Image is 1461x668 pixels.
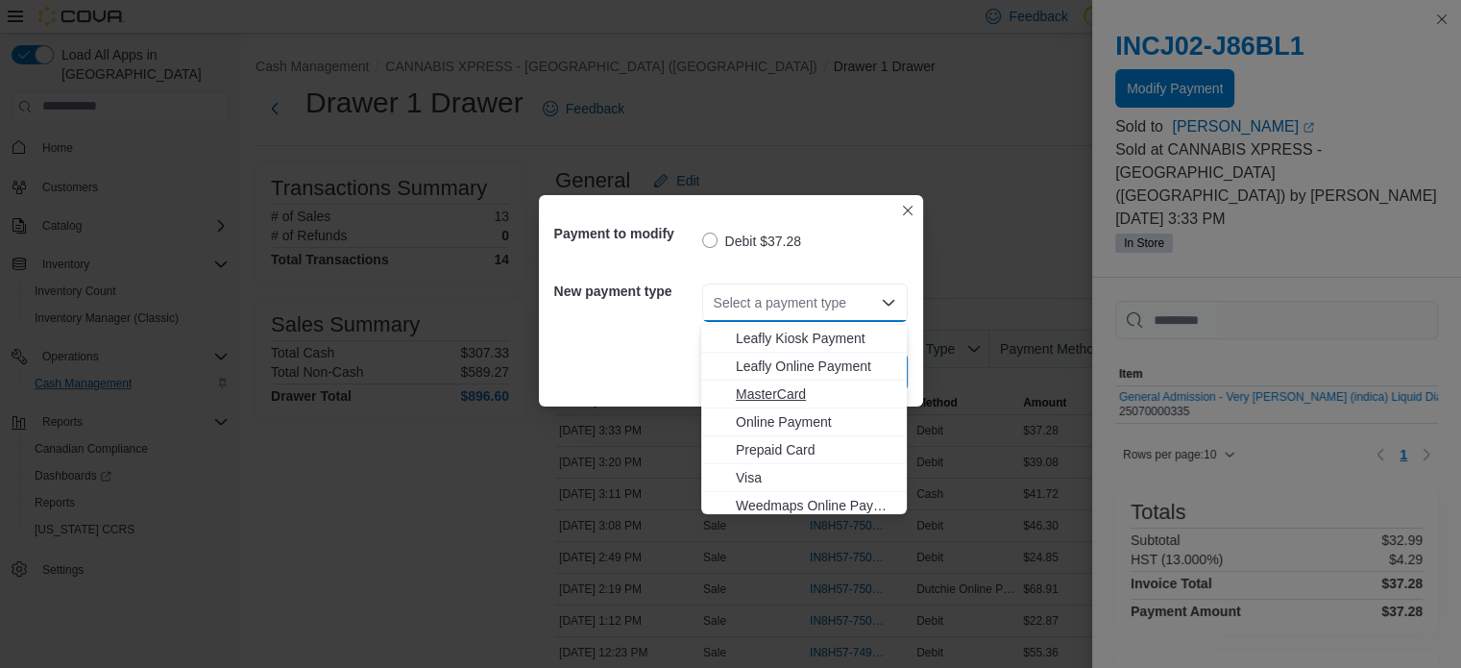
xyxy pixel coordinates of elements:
[701,353,907,381] button: Leafly Online Payment
[701,436,907,464] button: Prepaid Card
[701,492,907,520] button: Weedmaps Online Payment
[714,291,716,314] input: Accessible screen reader label
[896,199,919,222] button: Closes this modal window
[701,381,907,408] button: MasterCard
[736,412,895,432] span: Online Payment
[701,464,907,492] button: Visa
[736,384,895,404] span: MasterCard
[736,468,895,487] span: Visa
[701,130,907,520] div: Choose from the following options
[702,230,801,253] label: Debit $37.28
[701,408,907,436] button: Online Payment
[736,440,895,459] span: Prepaid Card
[701,325,907,353] button: Leafly Kiosk Payment
[554,214,698,253] h5: Payment to modify
[736,496,895,515] span: Weedmaps Online Payment
[736,329,895,348] span: Leafly Kiosk Payment
[736,357,895,376] span: Leafly Online Payment
[881,295,896,310] button: Close list of options
[554,272,698,310] h5: New payment type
